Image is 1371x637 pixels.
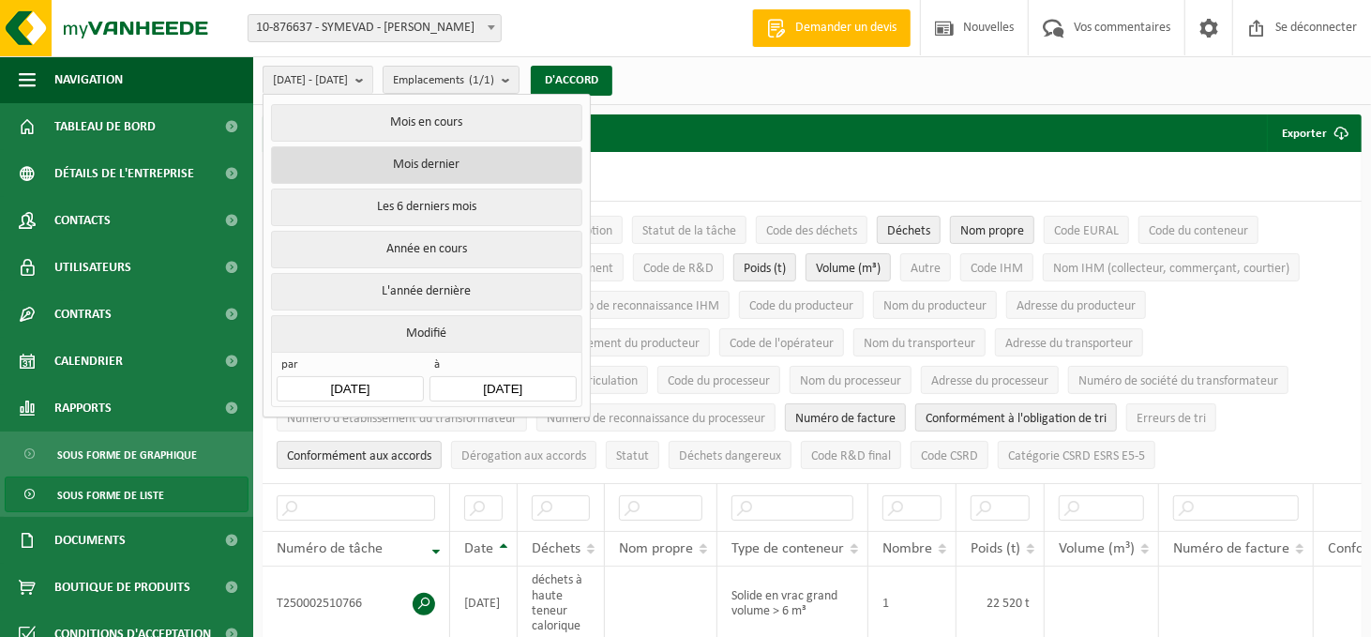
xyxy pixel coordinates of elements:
button: DéchetsDéchets : Activer pour trier [877,216,941,244]
button: Code des déchetsCode déchet : Activer pour trier [756,216,867,244]
font: Volume (m³) [816,262,881,276]
font: Nom du processeur [800,374,901,388]
font: Utilisateurs [54,261,131,275]
font: Emplacements [393,74,464,86]
font: Déchets dangereux [679,449,781,463]
button: Nom propreNom propre : Activer pour trier [950,216,1034,244]
font: Numéro d'établissement du transformateur [287,412,517,426]
button: Modifié [271,315,581,352]
button: Nom du producteurNom du fabricant : Activer pour trier [873,291,997,319]
font: Les 6 derniers mois [377,200,476,214]
font: Poids (t) [744,262,786,276]
font: Documents [54,534,126,548]
button: Mois dernier [271,146,581,184]
button: Adresse du producteurAdresse du producteur : Activer pour trier [1006,291,1146,319]
a: Sous forme de graphique [5,436,249,472]
font: L'année dernière [382,284,471,298]
font: Numéro de facture [795,412,896,426]
button: D'ACCORD [531,66,612,96]
font: Exporter [1282,128,1327,140]
font: Numéro de reconnaissance du processeur [547,412,765,426]
span: 10-876637 - SYMEVAD - EVIN MALMAISON [248,14,502,42]
button: Exporter [1267,114,1360,152]
button: Adresse du processeurAdresse du processeur : activer pour trier [921,366,1059,394]
font: Catégorie CSRD ESRS E5-5 [1008,449,1145,463]
button: Statut de la tâcheStatut de la tâche : Activer pour trier [632,216,746,244]
font: Code du conteneur [1149,224,1248,238]
font: Mois en cours [390,115,462,129]
font: Contrats [54,308,112,322]
font: Erreurs de tri [1137,412,1206,426]
button: Mois en cours [271,104,581,142]
button: Poids (t)Poids (t) : Activer pour trier [733,253,796,281]
button: Numéro d'établissement du transformateurNuméro d'établissement du transformateur : Activer pour t... [277,403,527,432]
a: Sous forme de liste [5,477,249,512]
button: Numéro de factureNuméro de facture : Activer pour trier [785,403,906,432]
font: Code R&D final [811,449,891,463]
font: Numéro de reconnaissance IHM [550,299,719,313]
font: Code de R&D [643,262,714,276]
font: Autre [911,262,941,276]
font: Conformément aux accords [287,449,431,463]
button: Conformément à l'obligation de tri : Activer pour trier [915,403,1117,432]
font: Statut [616,449,649,463]
button: Dérogation aux accordsDéviation des accords : Activer pour trier [451,441,596,469]
button: Erreurs de triErreurs de tri : activer pour trier [1126,403,1216,432]
font: Volume (m³) [1059,541,1135,556]
button: Année en cours [271,231,581,268]
font: Nom du transporteur [864,337,975,351]
button: Emplacements(1/1) [383,66,520,94]
font: [DATE] [464,597,500,611]
font: Rapports [54,402,112,416]
button: Catégorie CSRD ESRS E5-5Catégorie CSRD ESRS E5-5 : Activer pour trier [998,441,1155,469]
font: Nom du producteur [883,299,987,313]
font: Demander un devis [795,21,896,35]
button: AutreAutre : Activer pour trier [900,253,951,281]
font: D'ACCORD [545,74,598,86]
font: Numéro de tâche [277,541,383,556]
font: Adresse du processeur [931,374,1048,388]
button: Code IHMCode IHM : Activer pour trier [960,253,1033,281]
font: Numéro d'établissement du producteur [492,337,700,351]
font: 22 520 t [987,597,1030,611]
font: Code CSRD [921,449,978,463]
button: L'année dernière [271,273,581,311]
font: Déchets [887,224,930,238]
font: Nom propre [960,224,1024,238]
font: Code IHM [971,262,1023,276]
font: Nombre [882,541,932,556]
font: par [281,358,298,371]
button: [DATE] - [DATE] [263,66,373,94]
span: 10-876637 - SYMEVAD - EVIN MALMAISON [249,15,501,41]
font: Sous forme de liste [57,491,164,502]
font: T250002510766 [277,597,362,611]
font: Nom propre [619,541,693,556]
font: Année en cours [386,242,467,256]
button: StatutStatut : Activer pour trier [606,441,659,469]
font: Adresse du transporteur [1005,337,1133,351]
button: Numéro de reconnaissance du processeurNuméro de reconnaissance du processeur : activer pour trier [536,403,776,432]
font: Tableau de bord [54,120,156,134]
button: Code CSRDCode CSRD : Activer pour trier [911,441,988,469]
font: 1 [882,597,889,611]
button: Numéro de société du transformateurNuméro de société du transformateur : Activer pour trier [1068,366,1288,394]
font: Vos commentaires [1074,21,1170,35]
font: Code EURAL [1054,224,1119,238]
font: Modifié [406,326,446,341]
button: Code de R&DCode R&D : Activer pour trier [633,253,724,281]
font: Calendrier [54,355,123,369]
button: Code du producteurCode producteur : Activer pour trier [739,291,864,319]
font: Détails de l'entreprise [54,167,194,181]
font: Code du processeur [668,374,770,388]
font: Numéro de facture [1173,541,1289,556]
button: Code R&D finalCode R&D final : activer pour trier [801,441,901,469]
font: (1/1) [469,74,494,86]
font: Nouvelles [963,21,1014,35]
font: Mois dernier [393,158,460,172]
font: Boutique de produits [54,581,190,595]
font: Nom IHM (collecteur, commerçant, courtier) [1053,262,1289,276]
button: Les 6 derniers mois [271,189,581,226]
button: Code du processeurCode du processeur : Activer pour trier [657,366,780,394]
font: déchets à haute teneur calorique [532,573,582,633]
font: Contacts [54,214,111,228]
